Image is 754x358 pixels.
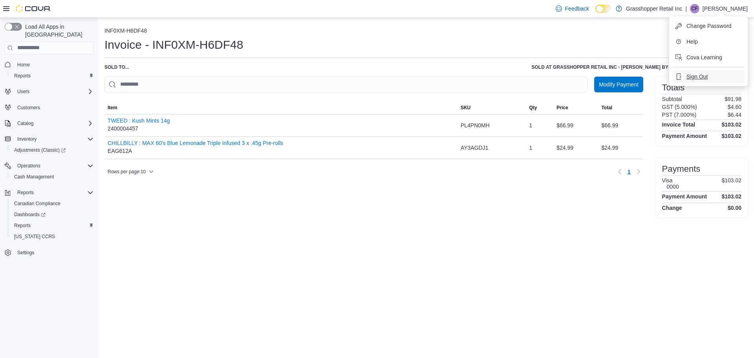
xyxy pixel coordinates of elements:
button: Catalog [2,118,97,129]
button: Item [104,101,458,114]
a: [US_STATE] CCRS [11,232,58,241]
button: Reports [14,188,37,197]
button: Operations [14,161,44,171]
span: Dashboards [11,210,93,219]
p: Grasshopper Retail Inc [626,4,682,13]
h6: PST (7.000%) [662,112,697,118]
nav: Complex example [5,56,93,279]
div: 2400004457 [108,117,170,133]
span: Total [601,105,612,111]
button: Inventory [2,134,97,145]
span: Adjustments (Classic) [11,145,93,155]
img: Cova [16,5,51,13]
h6: Visa [662,177,679,184]
button: Users [2,86,97,97]
h4: Payment Amount [662,133,707,139]
button: Next page [634,167,643,176]
span: Modify Payment [599,81,638,88]
span: Operations [17,163,40,169]
h4: Change [662,205,682,211]
h4: Invoice Total [662,121,695,128]
span: Help [686,38,698,46]
span: Dashboards [14,211,46,218]
a: Customers [14,103,43,112]
h1: Invoice - INF0XM-H6DF48 [104,37,243,53]
button: Settings [2,247,97,258]
p: $91.98 [725,96,741,102]
h4: $103.02 [721,193,741,200]
button: [US_STATE] CCRS [8,231,97,242]
button: Users [14,87,33,96]
p: [PERSON_NAME] [703,4,748,13]
div: Connor French [690,4,699,13]
a: Cash Management [11,172,57,182]
a: Adjustments (Classic) [11,145,69,155]
span: [US_STATE] CCRS [14,233,55,240]
span: Price [556,105,568,111]
a: Feedback [553,1,592,17]
h4: $0.00 [728,205,741,211]
span: Home [14,60,93,70]
h3: Totals [662,83,684,92]
h6: Subtotal [662,96,682,102]
p: $103.02 [721,177,741,190]
span: Home [17,62,30,68]
div: $66.99 [598,117,643,133]
button: Cash Management [8,171,97,182]
ul: Pagination for table: MemoryTable from EuiInMemoryTable [624,165,634,178]
span: PL4PN0MH [461,121,490,130]
span: Adjustments (Classic) [14,147,66,153]
div: EAG612A [108,140,283,156]
span: Reports [11,71,93,81]
span: Cash Management [11,172,93,182]
span: Catalog [14,119,93,128]
span: Reports [17,189,34,196]
button: Canadian Compliance [8,198,97,209]
a: Canadian Compliance [11,199,64,208]
span: Operations [14,161,93,171]
button: Reports [8,70,97,81]
a: Settings [14,248,37,257]
button: Reports [8,220,97,231]
button: Reports [2,187,97,198]
span: Catalog [17,120,33,127]
p: | [685,4,687,13]
button: Cova Learning [672,51,745,64]
button: TWEED : Kush Mints 14g [108,117,170,124]
h4: $103.02 [721,121,741,128]
input: Dark Mode [595,5,612,13]
span: Reports [14,222,31,229]
button: Page 1 of 1 [624,165,634,178]
span: Users [17,88,29,95]
button: Price [553,101,598,114]
span: Reports [11,221,93,230]
a: Dashboards [8,209,97,220]
span: Inventory [14,134,93,144]
span: AY3AGDJ1 [461,143,489,152]
span: 1 [628,168,631,176]
span: Reports [14,73,31,79]
span: Users [14,87,93,96]
span: Cash Management [14,174,54,180]
nav: Pagination for table: MemoryTable from EuiInMemoryTable [615,165,643,178]
div: $24.99 [553,140,598,156]
span: Sign Out [686,73,708,81]
span: Settings [17,250,34,256]
span: Item [108,105,117,111]
h6: Sold at GRASSHOPPER RETAIL INC - [PERSON_NAME] by [PERSON_NAME] | [DATE] 4:59 PM [532,64,748,70]
button: Customers [2,102,97,113]
button: Modify Payment [594,77,643,92]
span: Settings [14,248,93,257]
nav: An example of EuiBreadcrumbs [104,28,748,35]
span: Feedback [565,5,589,13]
button: Home [2,59,97,70]
button: Help [672,35,745,48]
span: Canadian Compliance [11,199,93,208]
span: Load All Apps in [GEOGRAPHIC_DATA] [22,23,93,39]
span: Customers [14,103,93,112]
button: Previous page [615,167,624,176]
button: INF0XM-H6DF48 [104,28,147,34]
h6: GST (5.000%) [662,104,697,110]
button: Inventory [14,134,40,144]
button: CHILLBILLY : MAX 60's Blue Lemonade Triple Infused 3 x .45g Pre-rolls [108,140,283,146]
